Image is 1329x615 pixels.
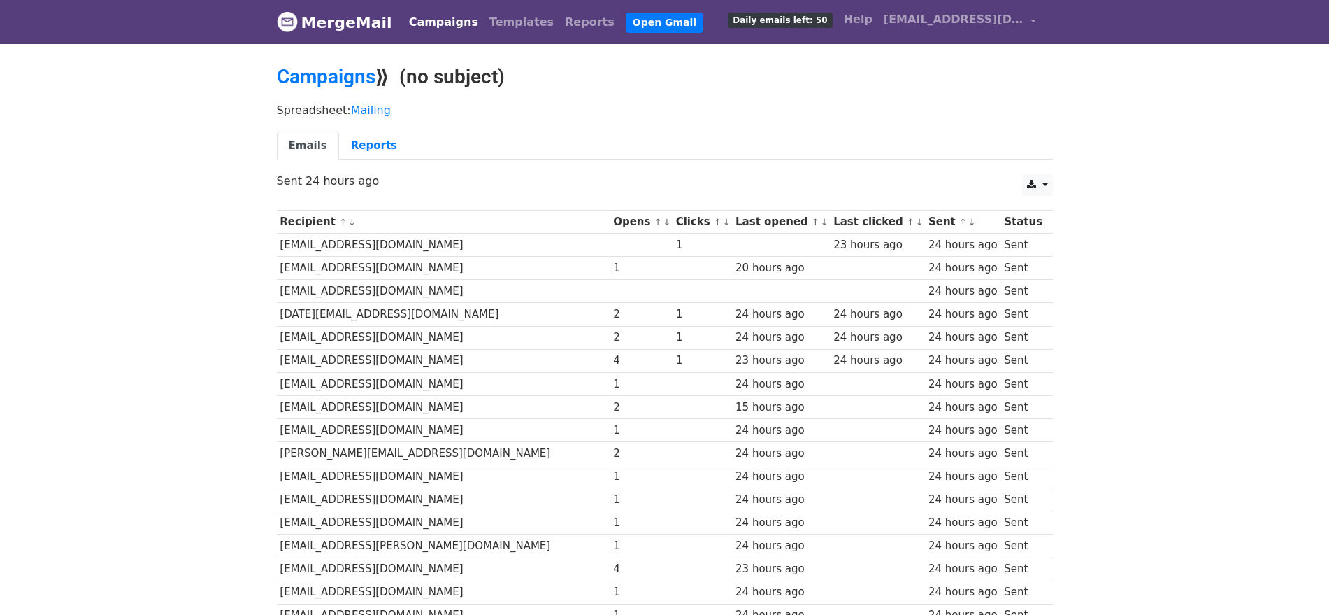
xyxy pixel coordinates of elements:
a: ↓ [916,217,924,227]
div: 24 hours ago [735,376,826,393]
span: Daily emails left: 50 [728,13,832,28]
a: ↑ [714,217,721,227]
td: [EMAIL_ADDRESS][PERSON_NAME][DOMAIN_NAME] [277,535,610,558]
td: Sent [1000,488,1045,511]
div: 1 [613,469,669,485]
td: [EMAIL_ADDRESS][DOMAIN_NAME] [277,581,610,604]
td: Sent [1000,418,1045,441]
div: 24 hours ago [735,515,826,531]
td: [EMAIL_ADDRESS][DOMAIN_NAME] [277,395,610,418]
a: Emails [277,132,339,160]
p: Spreadsheet: [277,103,1053,118]
a: MergeMail [277,8,392,37]
a: Mailing [351,104,391,117]
span: [EMAIL_ADDRESS][DOMAIN_NAME] [884,11,1023,28]
img: MergeMail logo [277,11,298,32]
div: 20 hours ago [735,260,826,276]
td: [EMAIL_ADDRESS][DOMAIN_NAME] [277,511,610,535]
td: [EMAIL_ADDRESS][DOMAIN_NAME] [277,257,610,280]
td: [PERSON_NAME][EMAIL_ADDRESS][DOMAIN_NAME] [277,442,610,465]
a: ↑ [812,217,819,227]
div: 24 hours ago [928,423,998,439]
a: ↑ [339,217,347,227]
td: [EMAIL_ADDRESS][DOMAIN_NAME] [277,349,610,372]
div: 24 hours ago [928,492,998,508]
th: Last opened [732,211,830,234]
div: 24 hours ago [735,330,826,346]
h2: ⟫ (no subject) [277,65,1053,89]
div: 24 hours ago [928,538,998,554]
a: [EMAIL_ADDRESS][DOMAIN_NAME] [878,6,1042,38]
div: 1 [613,538,669,554]
td: Sent [1000,326,1045,349]
div: 1 [613,260,669,276]
th: Opens [610,211,673,234]
div: 24 hours ago [833,353,921,369]
td: [EMAIL_ADDRESS][DOMAIN_NAME] [277,372,610,395]
div: 24 hours ago [928,237,998,253]
td: [EMAIL_ADDRESS][DOMAIN_NAME] [277,234,610,257]
th: Recipient [277,211,610,234]
td: Sent [1000,257,1045,280]
div: 24 hours ago [735,446,826,462]
p: Sent 24 hours ago [277,174,1053,188]
div: 24 hours ago [735,469,826,485]
div: 1 [613,423,669,439]
td: Sent [1000,535,1045,558]
div: 23 hours ago [735,561,826,577]
th: Status [1000,211,1045,234]
div: 1 [676,306,729,323]
td: Sent [1000,234,1045,257]
a: Help [838,6,878,34]
td: [EMAIL_ADDRESS][DOMAIN_NAME] [277,326,610,349]
td: [EMAIL_ADDRESS][DOMAIN_NAME] [277,418,610,441]
div: 2 [613,330,669,346]
td: [EMAIL_ADDRESS][DOMAIN_NAME] [277,465,610,488]
div: 24 hours ago [928,561,998,577]
td: [DATE][EMAIL_ADDRESS][DOMAIN_NAME] [277,303,610,326]
td: Sent [1000,303,1045,326]
div: 24 hours ago [735,423,826,439]
a: Campaigns [403,8,484,36]
div: 24 hours ago [928,446,998,462]
td: [EMAIL_ADDRESS][DOMAIN_NAME] [277,558,610,581]
a: Reports [339,132,409,160]
td: [EMAIL_ADDRESS][DOMAIN_NAME] [277,488,610,511]
td: [EMAIL_ADDRESS][DOMAIN_NAME] [277,280,610,303]
div: 15 hours ago [735,400,826,416]
td: Sent [1000,581,1045,604]
div: 23 hours ago [735,353,826,369]
td: Sent [1000,511,1045,535]
div: 4 [613,561,669,577]
div: 24 hours ago [928,400,998,416]
a: ↓ [723,217,731,227]
div: 24 hours ago [928,353,998,369]
a: Reports [559,8,620,36]
a: ↓ [821,217,828,227]
a: Open Gmail [626,13,703,33]
div: 4 [613,353,669,369]
div: 23 hours ago [833,237,921,253]
div: 2 [613,400,669,416]
a: ↑ [654,217,662,227]
div: 1 [613,584,669,600]
div: 24 hours ago [735,306,826,323]
div: 1 [613,492,669,508]
a: Templates [484,8,559,36]
div: 24 hours ago [735,584,826,600]
div: 1 [676,330,729,346]
div: 24 hours ago [928,306,998,323]
td: Sent [1000,280,1045,303]
a: Campaigns [277,65,375,88]
div: 2 [613,306,669,323]
th: Sent [925,211,1000,234]
div: 24 hours ago [928,584,998,600]
div: 24 hours ago [735,492,826,508]
th: Last clicked [830,211,925,234]
div: 24 hours ago [928,376,998,393]
div: 1 [676,237,729,253]
td: Sent [1000,349,1045,372]
a: ↓ [663,217,670,227]
div: 24 hours ago [928,515,998,531]
div: 24 hours ago [833,330,921,346]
